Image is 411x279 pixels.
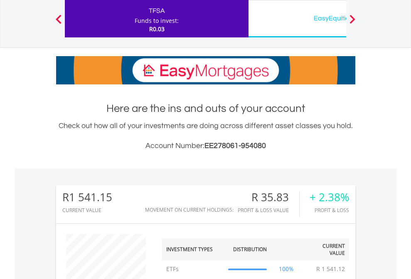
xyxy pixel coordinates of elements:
div: Profit & Loss Value [238,207,299,213]
div: Check out how all of your investments are doing across different asset classes you hold. [56,120,355,152]
div: Profit & Loss [310,207,349,213]
td: R 1 541.12 [312,261,349,277]
div: CURRENT VALUE [62,207,112,213]
td: ETFs [162,261,224,277]
div: Distribution [233,246,267,253]
th: Investment Types [162,238,224,261]
div: R 35.83 [238,191,299,203]
span: R0.03 [149,25,165,33]
span: EE278061-954080 [204,142,266,150]
h3: Account Number: [56,140,355,152]
h1: Here are the ins and outs of your account [56,101,355,116]
div: Funds to invest: [135,17,179,25]
div: Movement on Current Holdings: [145,207,234,212]
button: Next [344,19,361,27]
th: Current Value [302,238,349,261]
div: TFSA [70,5,244,17]
button: Previous [50,19,67,27]
img: EasyMortage Promotion Banner [56,56,355,84]
td: 100% [271,261,302,277]
div: R1 541.15 [62,191,112,203]
div: + 2.38% [310,191,349,203]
